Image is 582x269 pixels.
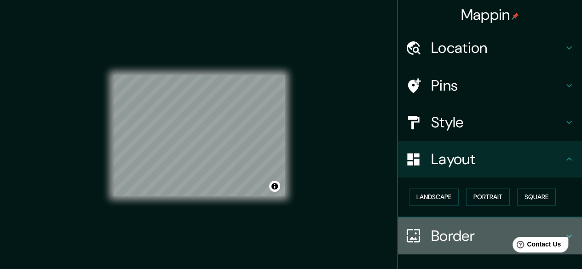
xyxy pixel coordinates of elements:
[398,29,582,66] div: Location
[113,75,285,196] canvas: Map
[398,67,582,104] div: Pins
[512,12,519,20] img: pin-icon.png
[517,189,556,206] button: Square
[431,39,564,57] h4: Location
[431,113,564,132] h4: Style
[269,181,280,192] button: Toggle attribution
[398,217,582,254] div: Border
[466,189,510,206] button: Portrait
[431,227,564,245] h4: Border
[398,141,582,177] div: Layout
[461,6,519,24] h4: Mappin
[409,189,459,206] button: Landscape
[500,233,572,259] iframe: Help widget launcher
[431,76,564,95] h4: Pins
[398,104,582,141] div: Style
[431,150,564,168] h4: Layout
